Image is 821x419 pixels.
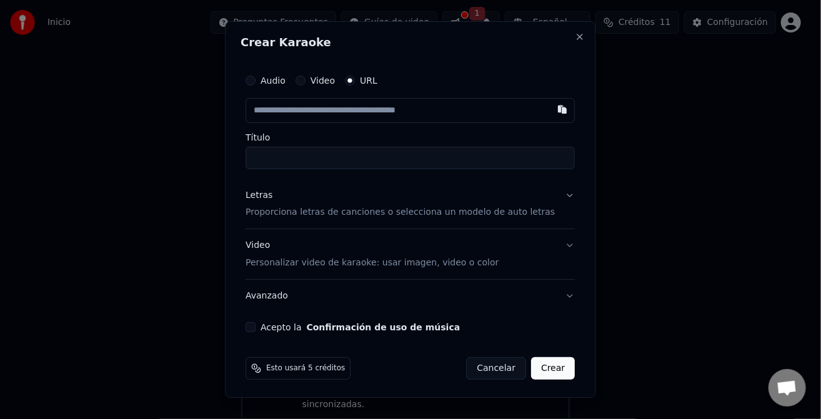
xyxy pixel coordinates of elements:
[246,179,575,229] button: LetrasProporciona letras de canciones o selecciona un modelo de auto letras
[241,37,580,48] h2: Crear Karaoke
[311,76,335,85] label: Video
[266,363,345,373] span: Esto usará 5 créditos
[360,76,377,85] label: URL
[261,323,460,332] label: Acepto la
[246,257,499,270] p: Personalizar video de karaoke: usar imagen, video o color
[246,240,499,270] div: Video
[246,207,555,219] p: Proporciona letras de canciones o selecciona un modelo de auto letras
[246,230,575,280] button: VideoPersonalizar video de karaoke: usar imagen, video o color
[531,357,575,380] button: Crear
[246,280,575,312] button: Avanzado
[467,357,527,380] button: Cancelar
[246,189,272,202] div: Letras
[261,76,286,85] label: Audio
[307,323,460,332] button: Acepto la
[246,133,575,142] label: Título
